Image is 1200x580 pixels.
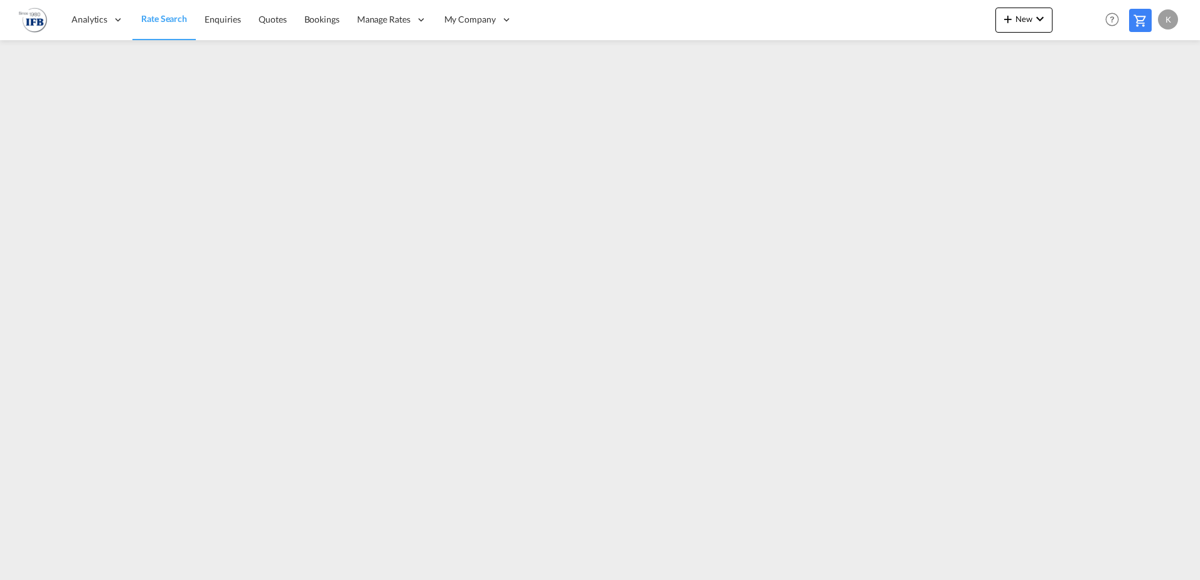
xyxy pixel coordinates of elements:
div: Help [1101,9,1129,31]
md-icon: icon-chevron-down [1032,11,1047,26]
span: My Company [444,13,496,26]
span: New [1000,14,1047,24]
span: Enquiries [205,14,241,24]
span: Quotes [259,14,286,24]
div: K [1158,9,1178,30]
img: b4b53bb0256b11ee9ca18b7abc72fd7f.png [19,6,47,34]
span: Analytics [72,13,107,26]
span: Manage Rates [357,13,410,26]
span: Bookings [304,14,340,24]
span: Rate Search [141,13,187,24]
md-icon: icon-plus 400-fg [1000,11,1015,26]
span: Help [1101,9,1123,30]
button: icon-plus 400-fgNewicon-chevron-down [995,8,1053,33]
